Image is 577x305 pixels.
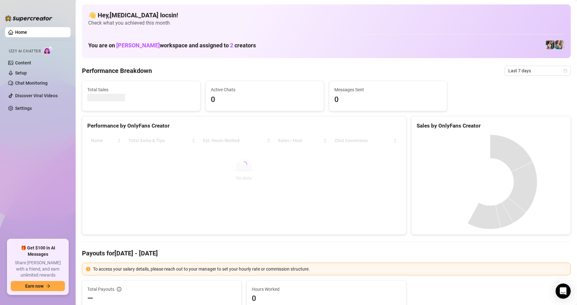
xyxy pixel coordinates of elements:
span: loading [241,161,247,168]
span: 0 [211,94,319,106]
a: Discover Viral Videos [15,93,58,98]
h1: You are on workspace and assigned to creators [88,42,256,49]
span: Earn now [25,284,43,289]
span: 🎁 Get $100 in AI Messages [11,245,65,257]
img: Zaddy [555,40,564,49]
span: info-circle [117,287,121,291]
img: Katy [546,40,555,49]
span: Active Chats [211,86,319,93]
span: exclamation-circle [86,267,90,271]
h4: Performance Breakdown [82,66,152,75]
span: Messages Sent [334,86,442,93]
span: Check what you achieved this month [88,20,564,27]
a: Content [15,60,31,65]
img: AI Chatter [43,46,53,55]
div: Open Intercom Messenger [556,284,571,299]
a: Settings [15,106,32,111]
a: Home [15,30,27,35]
span: — [87,293,93,303]
span: arrow-right [46,284,50,288]
span: Last 7 days [508,66,567,75]
div: To access your salary details, please reach out to your manager to set your hourly rate or commis... [93,266,567,272]
span: calendar [563,69,567,73]
a: Setup [15,70,27,75]
span: Total Payouts [87,286,114,293]
span: 2 [230,42,233,49]
button: Earn nowarrow-right [11,281,65,291]
div: Sales by OnlyFans Creator [417,122,565,130]
span: Izzy AI Chatter [9,48,41,54]
img: logo-BBDzfeDw.svg [5,15,52,21]
span: Total Sales [87,86,195,93]
div: Performance by OnlyFans Creator [87,122,401,130]
span: [PERSON_NAME] [116,42,160,49]
span: Hours Worked [252,286,401,293]
span: Share [PERSON_NAME] with a friend, and earn unlimited rewards [11,260,65,278]
a: Chat Monitoring [15,81,48,86]
span: 0 [252,293,401,303]
h4: Payouts for [DATE] - [DATE] [82,249,571,258]
h4: 👋 Hey, [MEDICAL_DATA] locsin ! [88,11,564,20]
span: 0 [334,94,442,106]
